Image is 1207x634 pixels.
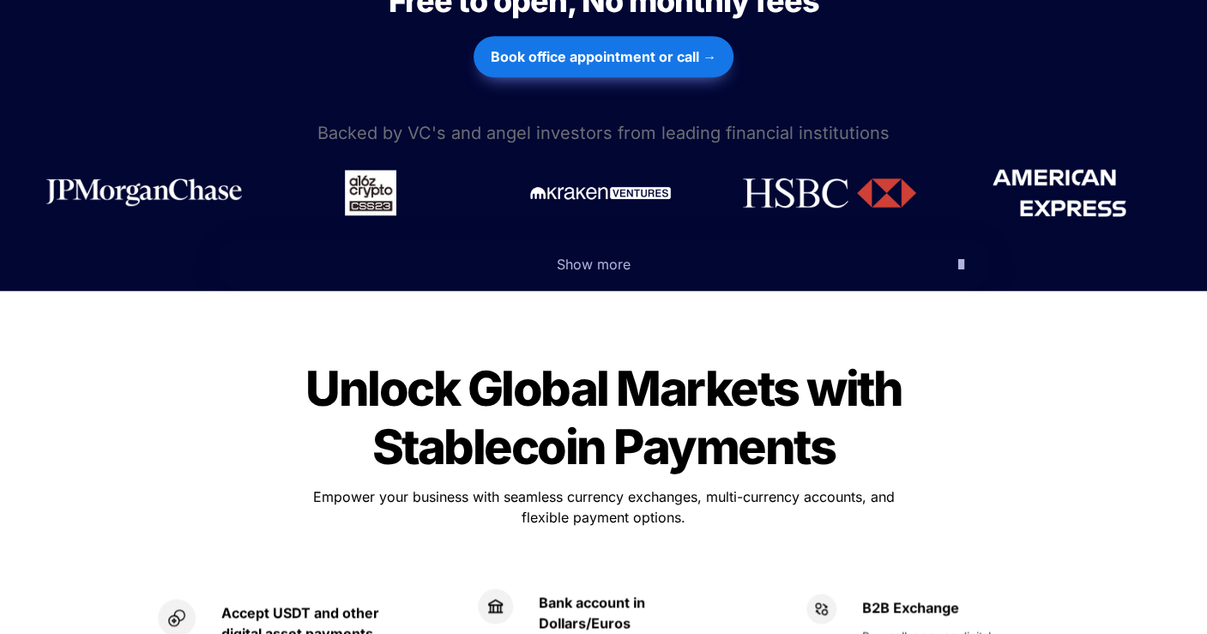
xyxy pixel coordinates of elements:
[862,599,959,616] strong: B2B Exchange
[491,48,716,65] strong: Book office appointment or call →
[313,488,899,526] span: Empower your business with seamless currency exchanges, multi-currency accounts, and flexible pay...
[539,594,649,631] strong: Bank account in Dollars/Euros
[218,238,990,291] button: Show more
[305,359,910,476] span: Unlock Global Markets with Stablecoin Payments
[557,256,631,273] span: Show more
[474,27,733,86] a: Book office appointment or call →
[474,36,733,77] button: Book office appointment or call →
[317,123,890,143] span: Backed by VC's and angel investors from leading financial institutions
